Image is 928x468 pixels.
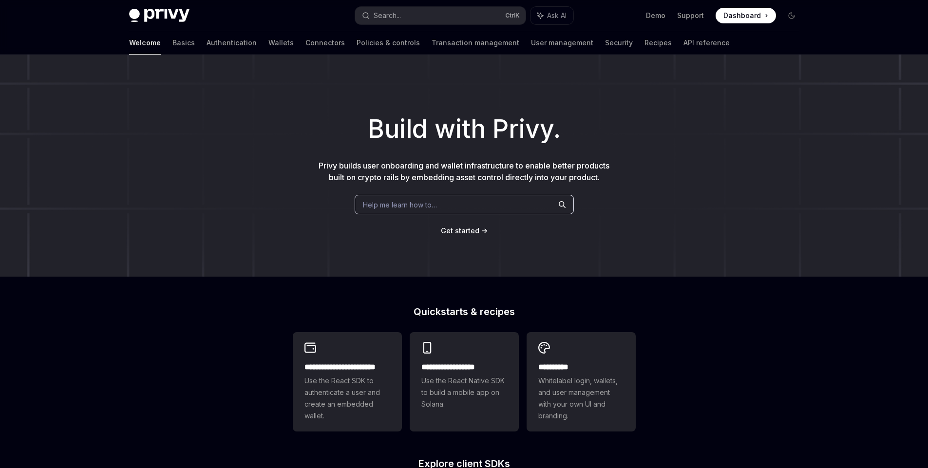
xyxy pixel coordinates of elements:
button: Toggle dark mode [784,8,799,23]
span: Get started [441,226,479,235]
a: Get started [441,226,479,236]
a: Wallets [268,31,294,55]
a: Basics [172,31,195,55]
a: Connectors [305,31,345,55]
a: Support [677,11,704,20]
a: Dashboard [716,8,776,23]
span: Use the React SDK to authenticate a user and create an embedded wallet. [304,375,390,422]
a: User management [531,31,593,55]
span: Whitelabel login, wallets, and user management with your own UI and branding. [538,375,624,422]
div: Search... [374,10,401,21]
a: Security [605,31,633,55]
span: Ctrl K [505,12,520,19]
a: Recipes [644,31,672,55]
span: Help me learn how to… [363,200,437,210]
a: Authentication [207,31,257,55]
a: **** **** **** ***Use the React Native SDK to build a mobile app on Solana. [410,332,519,431]
h1: Build with Privy. [16,110,912,148]
span: Dashboard [723,11,761,20]
img: dark logo [129,9,189,22]
span: Ask AI [547,11,567,20]
a: Demo [646,11,665,20]
a: API reference [683,31,730,55]
a: **** *****Whitelabel login, wallets, and user management with your own UI and branding. [527,332,636,431]
a: Policies & controls [357,31,420,55]
h2: Quickstarts & recipes [293,307,636,317]
button: Ask AI [530,7,573,24]
button: Search...CtrlK [355,7,526,24]
a: Welcome [129,31,161,55]
a: Transaction management [432,31,519,55]
span: Use the React Native SDK to build a mobile app on Solana. [421,375,507,410]
span: Privy builds user onboarding and wallet infrastructure to enable better products built on crypto ... [319,161,609,182]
